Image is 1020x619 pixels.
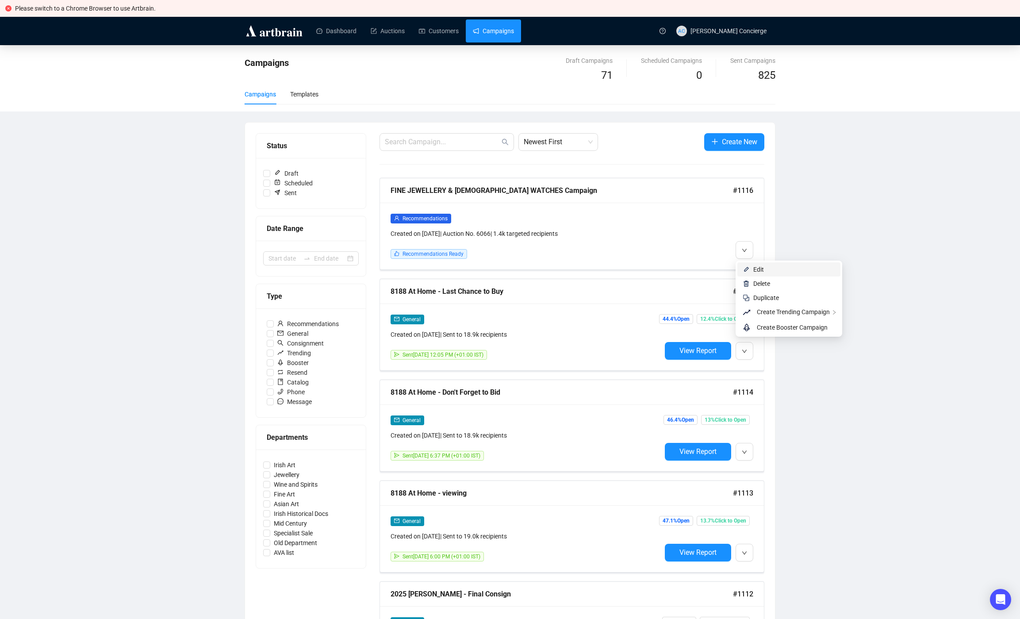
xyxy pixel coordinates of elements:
[742,349,747,354] span: down
[473,19,514,42] a: Campaigns
[277,369,284,375] span: retweet
[659,516,693,526] span: 47.1% Open
[743,280,750,287] img: svg+xml;base64,PHN2ZyB4bWxucz0iaHR0cDovL3d3dy53My5vcmcvMjAwMC9zdmciIHhtbG5zOnhsaW5rPSJodHRwOi8vd3...
[270,528,316,538] span: Specialist Sale
[267,291,355,302] div: Type
[391,286,733,297] div: 8188 At Home - Last Chance to Buy
[753,294,779,301] span: Duplicate
[394,518,399,523] span: mail
[665,342,731,360] button: View Report
[733,185,753,196] span: #1116
[743,294,750,301] img: svg+xml;base64,PHN2ZyB4bWxucz0iaHR0cDovL3d3dy53My5vcmcvMjAwMC9zdmciIHdpZHRoPSIyNCIgaGVpZ2h0PSIyNC...
[270,538,321,548] span: Old Department
[733,488,753,499] span: #1113
[5,5,12,12] span: close-circle
[403,453,480,459] span: Sent [DATE] 6:37 PM (+01:00 IST)
[711,138,718,145] span: plus
[665,544,731,561] button: View Report
[277,350,284,356] span: rise
[701,415,750,425] span: 13% Click to Open
[524,134,593,150] span: Newest First
[394,352,399,357] span: send
[743,266,750,273] img: svg+xml;base64,PHN2ZyB4bWxucz0iaHR0cDovL3d3dy53My5vcmcvMjAwMC9zdmciIHhtbG5zOnhsaW5rPSJodHRwOi8vd3...
[277,330,284,336] span: mail
[394,251,399,256] span: like
[743,322,753,333] span: rocket
[753,266,764,273] span: Edit
[394,215,399,221] span: user
[270,489,299,499] span: Fine Art
[733,286,753,297] span: #1115
[380,481,764,573] a: 8188 At Home - viewing#1113mailGeneralCreated on [DATE]| Sent to 19.0k recipientssendSent[DATE] 6...
[391,431,661,440] div: Created on [DATE] | Sent to 18.9k recipients
[679,346,717,355] span: View Report
[270,480,321,489] span: Wine and Spirits
[394,554,399,559] span: send
[990,589,1011,610] div: Open Intercom Messenger
[730,56,775,65] div: Sent Campaigns
[722,136,757,147] span: Create New
[733,588,753,600] span: #1112
[274,329,312,338] span: General
[290,89,318,99] div: Templates
[679,548,717,557] span: View Report
[277,320,284,327] span: user
[403,554,480,560] span: Sent [DATE] 6:00 PM (+01:00 IST)
[832,310,837,315] span: right
[270,460,299,470] span: Irish Art
[270,519,311,528] span: Mid Century
[270,509,332,519] span: Irish Historical Docs
[380,380,764,472] a: 8188 At Home - Don't Forget to Bid#1114mailGeneralCreated on [DATE]| Sent to 18.9k recipientssend...
[678,27,685,35] span: AC
[274,397,315,407] span: Message
[270,499,303,509] span: Asian Art
[277,359,284,365] span: rocket
[502,138,509,146] span: search
[391,229,661,238] div: Created on [DATE] | Auction No. 6066 | 1.4k targeted recipients
[391,531,661,541] div: Created on [DATE] | Sent to 19.0k recipients
[274,377,312,387] span: Catalog
[659,314,693,324] span: 44.4% Open
[274,319,342,329] span: Recommendations
[403,417,421,423] span: General
[277,379,284,385] span: book
[742,450,747,455] span: down
[316,19,357,42] a: Dashboard
[270,178,316,188] span: Scheduled
[274,358,312,368] span: Booster
[757,324,828,331] span: Create Booster Campaign
[303,255,311,262] span: swap-right
[314,254,345,263] input: End date
[403,316,421,323] span: General
[663,415,698,425] span: 46.4% Open
[267,432,355,443] div: Departments
[394,316,399,322] span: mail
[274,348,314,358] span: Trending
[270,470,303,480] span: Jewellery
[277,398,284,404] span: message
[371,19,405,42] a: Auctions
[380,279,764,371] a: 8188 At Home - Last Chance to Buy#1115mailGeneralCreated on [DATE]| Sent to 18.9k recipientssendS...
[391,185,733,196] div: FINE JEWELLERY & [DEMOGRAPHIC_DATA] WATCHES Campaign
[679,447,717,456] span: View Report
[245,89,276,99] div: Campaigns
[403,518,421,524] span: General
[641,56,702,65] div: Scheduled Campaigns
[690,27,767,35] span: [PERSON_NAME] Concierge
[270,188,300,198] span: Sent
[270,169,302,178] span: Draft
[419,19,459,42] a: Customers
[403,251,464,257] span: Recommendations Ready
[267,223,355,234] div: Date Range
[277,388,284,395] span: phone
[274,338,327,348] span: Consignment
[274,368,311,377] span: Resend
[654,17,671,45] a: question-circle
[742,248,747,253] span: down
[245,58,289,68] span: Campaigns
[267,140,355,151] div: Status
[394,453,399,458] span: send
[758,69,775,81] span: 825
[403,352,483,358] span: Sent [DATE] 12:05 PM (+01:00 IST)
[394,417,399,423] span: mail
